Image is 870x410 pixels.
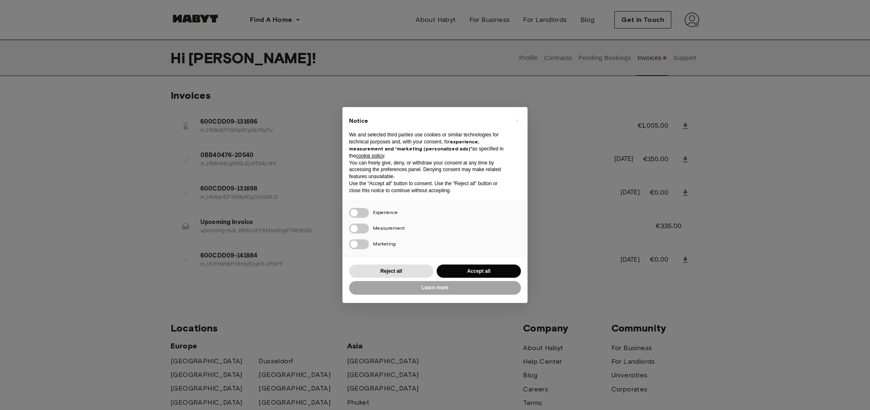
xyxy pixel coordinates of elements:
[349,160,508,180] p: You can freely give, deny, or withdraw your consent at any time by accessing the preferences pane...
[516,115,518,125] span: ×
[373,209,398,215] span: Experience
[510,114,523,127] button: Close this notice
[349,281,521,295] button: Learn more
[349,131,508,159] p: We and selected third parties use cookies or similar technologies for technical purposes and, wit...
[373,225,405,231] span: Measurement
[437,265,521,278] button: Accept all
[349,138,479,152] strong: experience, measurement and “marketing (personalized ads)”
[349,265,433,278] button: Reject all
[349,180,508,194] p: Use the “Accept all” button to consent. Use the “Reject all” button or close this notice to conti...
[373,241,396,247] span: Marketing
[349,117,508,125] h2: Notice
[356,153,384,159] a: cookie policy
